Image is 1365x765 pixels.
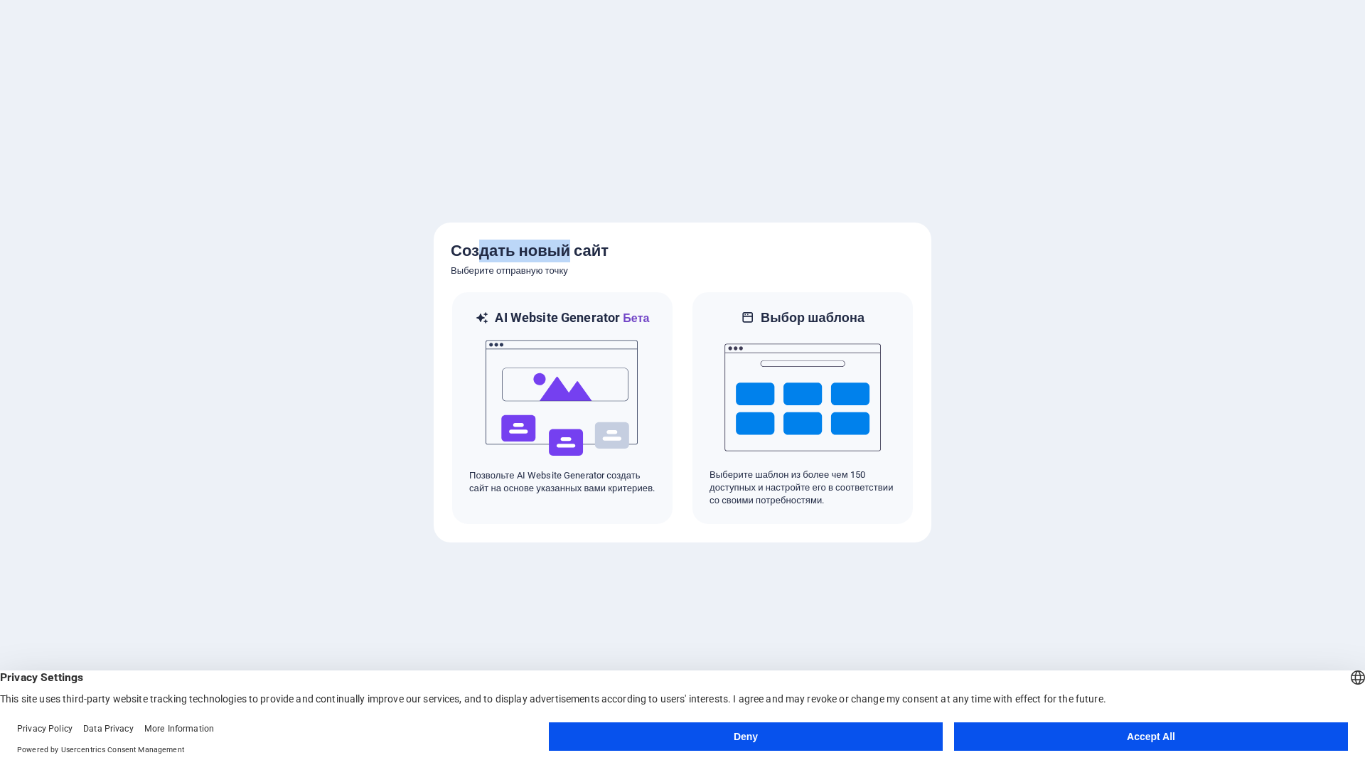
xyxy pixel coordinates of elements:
[451,240,914,262] h5: Создать новый сайт
[451,291,674,525] div: AI Website GeneratorБетаaiПозвольте AI Website Generator создать сайт на основе указанных вами кр...
[469,469,655,495] p: Позвольте AI Website Generator создать сайт на основе указанных вами критериев.
[710,469,896,507] p: Выберите шаблон из более чем 150 доступных и настройте его в соответствии со своими потребностями.
[620,311,649,325] span: Бета
[495,309,649,327] h6: AI Website Generator
[451,262,914,279] h6: Выберите отправную точку
[484,327,641,469] img: ai
[761,309,864,326] h6: Выбор шаблона
[691,291,914,525] div: Выбор шаблонаВыберите шаблон из более чем 150 доступных и настройте его в соответствии со своими ...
